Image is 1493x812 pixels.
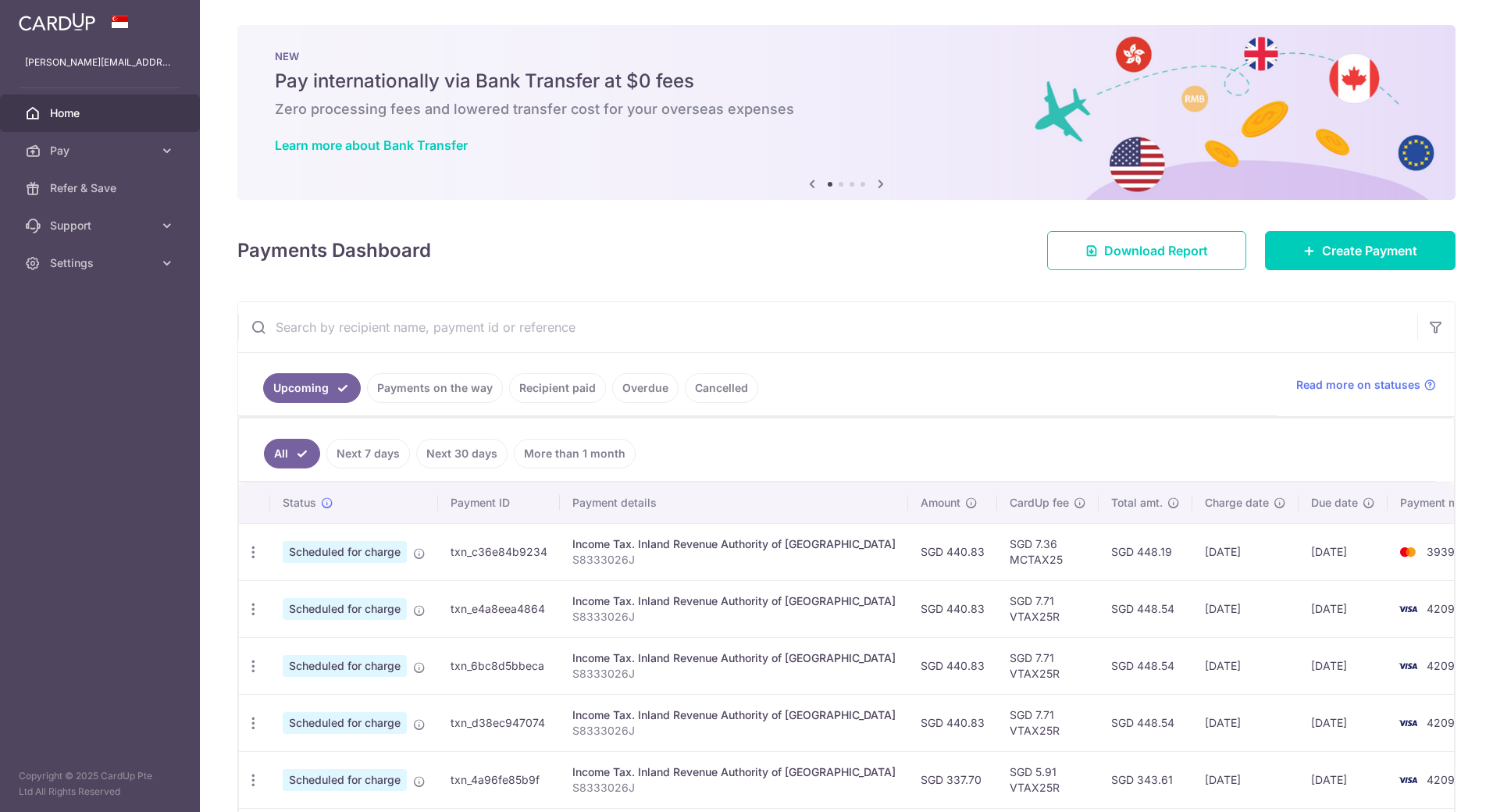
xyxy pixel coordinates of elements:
span: 4209 [1427,773,1455,786]
span: 3939 [1427,545,1455,558]
span: Total amt. [1111,495,1163,511]
td: SGD 5.91 VTAX25R [997,751,1099,808]
span: Scheduled for charge [283,598,407,620]
span: Due date [1311,495,1358,511]
td: [DATE] [1192,694,1299,751]
span: 4209 [1427,659,1455,672]
div: Income Tax. Inland Revenue Authority of [GEOGRAPHIC_DATA] [572,593,896,609]
p: S8333026J [572,609,896,625]
div: Income Tax. Inland Revenue Authority of [GEOGRAPHIC_DATA] [572,536,896,552]
td: SGD 440.83 [908,637,997,694]
span: Charge date [1205,495,1269,511]
td: SGD 7.36 MCTAX25 [997,523,1099,580]
td: txn_e4a8eea4864 [438,580,560,637]
td: SGD 448.54 [1099,694,1192,751]
td: SGD 440.83 [908,580,997,637]
td: SGD 448.54 [1099,637,1192,694]
a: Read more on statuses [1296,377,1436,393]
td: [DATE] [1299,580,1388,637]
td: SGD 7.71 VTAX25R [997,580,1099,637]
span: Scheduled for charge [283,769,407,791]
span: Read more on statuses [1296,377,1420,393]
td: txn_6bc8d5bbeca [438,637,560,694]
a: More than 1 month [514,439,636,468]
a: Next 7 days [326,439,410,468]
input: Search by recipient name, payment id or reference [238,302,1417,352]
img: Bank Card [1392,600,1424,618]
td: [DATE] [1299,637,1388,694]
span: Support [50,218,153,233]
td: SGD 448.19 [1099,523,1192,580]
span: Scheduled for charge [283,712,407,734]
a: Payments on the way [367,373,503,403]
a: Learn more about Bank Transfer [275,137,468,153]
div: Income Tax. Inland Revenue Authority of [GEOGRAPHIC_DATA] [572,650,896,666]
td: [DATE] [1299,751,1388,808]
th: Payment ID [438,483,560,523]
span: Create Payment [1322,241,1417,260]
span: Refer & Save [50,180,153,196]
div: Income Tax. Inland Revenue Authority of [GEOGRAPHIC_DATA] [572,764,896,780]
span: CardUp fee [1010,495,1069,511]
img: CardUp [19,12,95,31]
span: Settings [50,255,153,271]
a: Download Report [1047,231,1246,270]
th: Payment details [560,483,908,523]
td: txn_c36e84b9234 [438,523,560,580]
a: Cancelled [685,373,758,403]
p: S8333026J [572,723,896,739]
td: SGD 337.70 [908,751,997,808]
td: SGD 440.83 [908,694,997,751]
td: [DATE] [1192,751,1299,808]
td: SGD 440.83 [908,523,997,580]
img: Bank Card [1392,771,1424,789]
span: 4209 [1427,716,1455,729]
img: Bank Card [1392,714,1424,732]
span: Pay [50,143,153,158]
span: Download Report [1104,241,1208,260]
td: [DATE] [1192,523,1299,580]
p: [PERSON_NAME][EMAIL_ADDRESS][DOMAIN_NAME] [25,55,175,70]
span: Status [283,495,316,511]
h6: Zero processing fees and lowered transfer cost for your overseas expenses [275,100,1418,119]
a: Next 30 days [416,439,508,468]
a: Create Payment [1265,231,1456,270]
td: [DATE] [1299,694,1388,751]
div: Income Tax. Inland Revenue Authority of [GEOGRAPHIC_DATA] [572,707,896,723]
td: [DATE] [1192,580,1299,637]
img: Bank Card [1392,543,1424,561]
img: Bank transfer banner [237,25,1456,200]
a: Overdue [612,373,679,403]
a: Recipient paid [509,373,606,403]
td: txn_d38ec947074 [438,694,560,751]
h5: Pay internationally via Bank Transfer at $0 fees [275,69,1418,94]
span: Scheduled for charge [283,541,407,563]
img: Bank Card [1392,657,1424,675]
td: SGD 343.61 [1099,751,1192,808]
td: [DATE] [1299,523,1388,580]
h4: Payments Dashboard [237,237,431,265]
p: S8333026J [572,552,896,568]
a: Upcoming [263,373,361,403]
span: 4209 [1427,602,1455,615]
p: S8333026J [572,666,896,682]
td: [DATE] [1192,637,1299,694]
td: txn_4a96fe85b9f [438,751,560,808]
span: Scheduled for charge [283,655,407,677]
td: SGD 7.71 VTAX25R [997,637,1099,694]
p: NEW [275,50,1418,62]
p: S8333026J [572,780,896,796]
span: Home [50,105,153,121]
td: SGD 7.71 VTAX25R [997,694,1099,751]
a: All [264,439,320,468]
td: SGD 448.54 [1099,580,1192,637]
span: Amount [921,495,960,511]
